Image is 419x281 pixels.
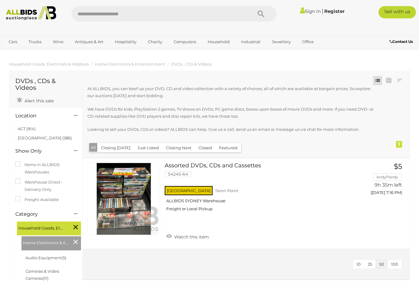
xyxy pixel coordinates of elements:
[322,8,323,14] span: |
[3,6,59,20] img: Allbids.com.au
[375,260,388,269] button: 50
[390,38,414,45] a: Contact Us
[89,143,98,152] button: All
[5,37,21,47] a: Cars
[43,276,48,281] span: (11)
[134,143,163,153] button: Just Listed
[29,47,80,57] a: [GEOGRAPHIC_DATA]
[170,37,200,47] a: Computers
[9,62,89,66] a: Household Goods, Electricals & Hobbies
[87,106,374,120] p: We have DVDs for kids, PlayStation 2 games, TV shows on DVDs, PC game discs, boxes upon boxes of ...
[169,163,351,216] a: Assorted DVDs, CDs and Cassettes 54245-64 [GEOGRAPHIC_DATA] Taren Point ALLBIDS SYDNEY Warehouse ...
[87,85,374,100] p: At ALLBIDS, you can beef up your DVD, CD and video collection with a variety of choices, all of w...
[111,37,140,47] a: Hospitality
[15,179,76,193] label: Warehouse Direct - Delivery Only
[268,37,295,47] a: Jewellery
[246,6,276,21] button: Search
[23,98,54,104] span: Alert this sale
[97,143,134,153] button: Closing [DATE]
[15,211,65,217] h4: Category
[353,260,364,269] button: 10
[368,262,372,267] span: 25
[25,255,66,260] a: Audio Equipment(5)
[173,234,209,240] span: Watch this item
[18,223,64,232] span: Household Goods, Electricals & Hobbies
[25,37,45,47] a: Trucks
[364,260,376,269] button: 25
[300,8,321,14] a: Sign In
[25,269,59,281] a: Cameras & Video Cameras(11)
[391,262,398,267] span: 100
[387,260,402,269] button: 100
[394,162,402,171] span: $5
[165,232,210,241] a: Watch this item
[15,148,65,154] h4: Show Only
[15,161,76,176] label: Items in ALLBIDS Warehouses
[324,8,344,14] a: Register
[15,96,55,105] a: Alert this sale
[298,37,318,47] a: Office
[62,255,66,260] span: (5)
[379,6,416,18] a: Sell with us
[23,238,69,246] span: Home Electronics & Entertainment
[71,37,107,47] a: Antiques & Art
[390,39,413,44] b: Contact Us
[49,37,67,47] a: Wine
[396,141,402,148] div: 1
[144,37,166,47] a: Charity
[15,113,65,119] h4: Location
[204,37,234,47] a: Household
[18,135,72,140] a: [GEOGRAPHIC_DATA] (386)
[18,126,36,131] a: ACT (914)
[195,143,216,153] button: Closed
[95,62,165,66] a: Home Electronics & Entertainment
[237,37,264,47] a: Industrial
[162,143,195,153] button: Closing Next
[356,262,361,267] span: 10
[87,126,374,133] p: Looking to sell your DVDs, CDs or videos? ALLBIDS can help. Give us a call, send us an email or m...
[215,143,241,153] button: Featured
[360,163,404,199] a: $5 AndyPandy 9h 35m left ([DATE] 7:16 PM)
[15,196,59,203] label: Freight Available
[15,78,76,91] h1: DVDs , CDs & Videos
[379,262,384,267] span: 50
[5,47,25,57] a: Sports
[171,62,211,66] a: DVDs , CDs & Videos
